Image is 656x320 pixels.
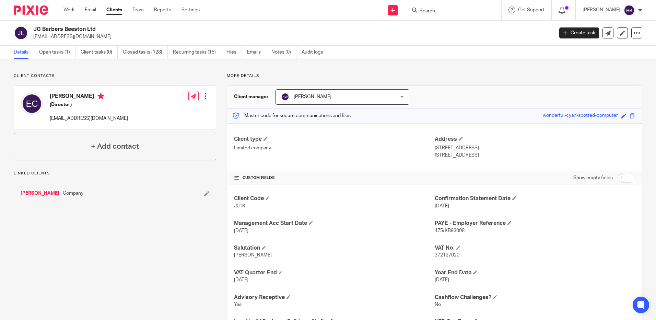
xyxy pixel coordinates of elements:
[435,269,635,276] h4: Year End Date
[419,8,481,14] input: Search
[435,302,441,307] span: No
[226,46,242,59] a: Files
[234,244,434,252] h4: Salutation
[123,46,168,59] a: Closed tasks (128)
[154,7,171,13] a: Reports
[132,7,144,13] a: Team
[294,94,331,99] span: [PERSON_NAME]
[543,112,618,120] div: wonderful-cyan-spotted-computer
[14,26,28,40] img: svg%3E
[624,5,635,16] img: svg%3E
[63,190,83,197] span: Company
[14,5,48,15] img: Pixie
[85,7,96,13] a: Email
[181,7,200,13] a: Settings
[247,46,266,59] a: Emails
[173,46,221,59] a: Recurring tasks (15)
[435,145,635,151] p: [STREET_ADDRESS]
[435,220,635,227] h4: PAYE - Employer Reference
[232,112,351,119] p: Master code for secure communications and files
[234,195,434,202] h4: Client Code
[234,220,434,227] h4: Management Acc Start Date
[234,145,434,151] p: Limited company
[559,27,599,38] a: Create task
[14,73,216,79] p: Client contacts
[234,253,272,258] span: [PERSON_NAME]
[14,171,216,176] p: Linked clients
[234,294,434,301] h4: Advisory Receptive
[435,204,449,208] span: [DATE]
[234,93,269,100] h3: Client manager
[583,7,620,13] p: [PERSON_NAME]
[81,46,118,59] a: Client tasks (0)
[435,277,449,282] span: [DATE]
[39,46,75,59] a: Open tasks (1)
[33,33,549,40] p: [EMAIL_ADDRESS][DOMAIN_NAME]
[234,204,245,208] span: J018
[50,93,128,101] h4: [PERSON_NAME]
[234,302,242,307] span: Yes
[97,93,104,100] i: Primary
[281,93,289,101] img: svg%3E
[302,46,328,59] a: Audit logs
[227,73,642,79] p: More details
[14,46,34,59] a: Details
[435,195,635,202] h4: Confirmation Statement Date
[234,175,434,181] h4: CUSTOM FIELDS
[271,46,296,59] a: Notes (0)
[234,277,248,282] span: [DATE]
[234,136,434,143] h4: Client type
[50,101,128,108] h5: (Director)
[435,253,459,258] span: 372127020
[21,190,59,197] a: [PERSON_NAME]
[106,7,122,13] a: Clients
[63,7,74,13] a: Work
[50,115,128,122] p: [EMAIL_ADDRESS][DOMAIN_NAME]
[435,228,465,233] span: 475/KB93008
[518,8,544,12] span: Get Support
[573,174,613,181] label: Show empty fields
[234,269,434,276] h4: VAT Quarter End
[234,228,248,233] span: [DATE]
[435,244,635,252] h4: VAT No.
[21,93,43,115] img: svg%3E
[435,294,635,301] h4: Cashflow Challenges?
[91,141,139,152] h4: + Add contact
[435,152,635,159] p: [STREET_ADDRESS]
[435,136,635,143] h4: Address
[33,26,446,33] h2: JG Barbers Beeston Ltd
